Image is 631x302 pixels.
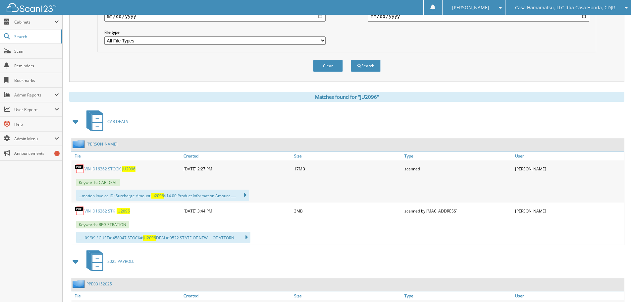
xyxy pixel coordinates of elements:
div: 3MB [292,204,403,217]
a: Created [182,291,292,300]
a: PPE03152025 [86,281,112,287]
a: File [71,291,182,300]
div: scanned by [MAC_ADDRESS] [403,204,513,217]
div: 17MB [292,162,403,175]
span: ju2096 [151,193,164,199]
a: CAR DEALS [82,108,128,135]
a: [PERSON_NAME] [86,141,118,147]
div: Matches found for "JU2096" [69,92,624,102]
span: CAR DEALS [107,119,128,124]
div: 1 [54,151,60,156]
div: [DATE] 3:44 PM [182,204,292,217]
label: File type [104,30,326,35]
a: User [513,151,624,160]
div: [PERSON_NAME] [513,204,624,217]
span: [PERSON_NAME] [452,6,489,10]
a: VIN_D16362 STOCK_JU2096 [84,166,135,172]
button: Clear [313,60,343,72]
span: Search [14,34,58,39]
span: 2025 PAYROLL [107,259,134,264]
a: File [71,151,182,160]
span: Cabinets [14,19,54,25]
span: JU2096 [122,166,135,172]
span: Announcements [14,151,59,156]
a: Type [403,291,513,300]
span: Reminders [14,63,59,69]
img: PDF.png [75,206,84,216]
img: folder2.png [73,140,86,148]
span: User Reports [14,107,54,112]
a: Size [292,151,403,160]
span: Admin Menu [14,136,54,142]
a: VIN_D16362 STK_JU2096 [84,208,130,214]
span: Bookmarks [14,78,59,83]
a: Size [292,291,403,300]
span: JU2096 [143,235,156,241]
a: Type [403,151,513,160]
a: Created [182,151,292,160]
button: Search [351,60,381,72]
span: Scan [14,48,59,54]
div: [PERSON_NAME] [513,162,624,175]
div: ...mation Invoice ID: Surcharge Amount: $14.00 Product Information Amount ..... [76,190,249,201]
input: end [368,11,589,22]
span: Help [14,121,59,127]
input: start [104,11,326,22]
span: Admin Reports [14,92,54,98]
div: ... . 09/09 / CUST# 458947 STOCK# DEAL# 9522 STATE OF NEW ... OF ATTORN... [76,232,250,243]
img: PDF.png [75,164,84,174]
span: Casa Hamamatsu, LLC dba Casa Honda, CDJR [515,6,615,10]
div: [DATE] 2:27 PM [182,162,292,175]
a: 2025 PAYROLL [82,248,134,274]
div: scanned [403,162,513,175]
span: JU2096 [117,208,130,214]
span: Keywords: REGISTRATION [76,221,129,228]
img: scan123-logo-white.svg [7,3,56,12]
a: User [513,291,624,300]
span: Keywords: CAR DEAL [76,179,120,186]
img: folder2.png [73,280,86,288]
